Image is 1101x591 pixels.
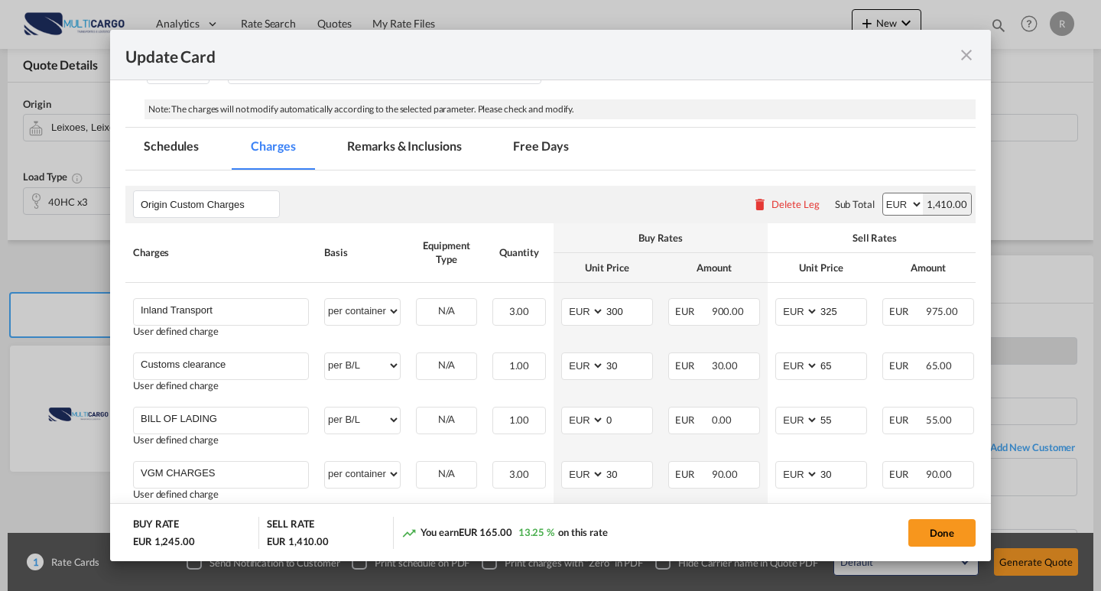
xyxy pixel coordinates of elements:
[417,408,476,431] div: N/A
[605,408,652,430] input: 0
[926,414,953,426] span: 55.00
[675,468,710,480] span: EUR
[509,359,530,372] span: 1.00
[908,519,976,547] button: Done
[134,408,308,430] md-input-container: BILL OF LADING
[125,128,602,170] md-pagination-wrapper: Use the left and right arrow keys to navigate between tabs
[133,489,309,500] div: User defined charge
[401,525,608,541] div: You earn on this rate
[889,305,924,317] span: EUR
[401,525,417,541] md-icon: icon-trending-up
[923,193,971,215] div: 1,410.00
[509,468,530,480] span: 3.00
[492,245,546,259] div: Quantity
[133,380,309,391] div: User defined charge
[554,253,661,283] th: Unit Price
[141,408,308,430] input: Charge Name
[125,45,957,64] div: Update Card
[926,359,953,372] span: 65.00
[495,128,586,170] md-tab-item: Free Days
[133,326,309,337] div: User defined charge
[771,198,820,210] div: Delete Leg
[141,193,279,216] input: Leg Name
[889,359,924,372] span: EUR
[889,414,924,426] span: EUR
[110,30,991,562] md-dialog: Update Card Port ...
[232,128,313,170] md-tab-item: Charges
[141,353,308,376] input: Charge Name
[561,231,760,245] div: Buy Rates
[957,46,976,64] md-icon: icon-close fg-AAA8AD m-0 pointer
[459,526,512,538] span: EUR 165.00
[752,198,820,210] button: Delete Leg
[712,414,732,426] span: 0.00
[133,434,309,446] div: User defined charge
[926,468,953,480] span: 90.00
[835,197,875,211] div: Sub Total
[324,245,401,259] div: Basis
[661,253,768,283] th: Amount
[325,408,400,432] select: per B/L
[712,468,739,480] span: 90.00
[509,414,530,426] span: 1.00
[329,128,479,170] md-tab-item: Remarks & Inclusions
[134,299,308,322] md-input-container: Inland Transport
[133,245,309,259] div: Charges
[416,239,477,266] div: Equipment Type
[819,299,866,322] input: 325
[417,353,476,377] div: N/A
[752,196,768,212] md-icon: icon-delete
[133,534,195,548] div: EUR 1,245.00
[768,253,875,283] th: Unit Price
[675,359,710,372] span: EUR
[325,353,400,378] select: per B/L
[267,534,329,548] div: EUR 1,410.00
[325,462,400,486] select: per container
[775,231,974,245] div: Sell Rates
[509,305,530,317] span: 3.00
[605,353,652,376] input: 30
[605,462,652,485] input: 30
[712,305,744,317] span: 900.00
[605,299,652,322] input: 300
[819,353,866,376] input: 65
[675,305,710,317] span: EUR
[417,299,476,323] div: N/A
[141,299,308,322] input: Charge Name
[712,359,739,372] span: 30.00
[675,414,710,426] span: EUR
[141,462,308,485] input: Charge Name
[267,517,314,534] div: SELL RATE
[145,99,976,120] div: Note: The charges will not modify automatically according to the selected parameter. Please check...
[325,299,400,323] select: per container
[819,408,866,430] input: 55
[518,526,554,538] span: 13.25 %
[134,462,308,485] md-input-container: VGM CHARGES
[875,253,982,283] th: Amount
[417,462,476,485] div: N/A
[926,305,958,317] span: 975.00
[125,128,217,170] md-tab-item: Schedules
[134,353,308,376] md-input-container: Customs clearance
[819,462,866,485] input: 30
[133,517,179,534] div: BUY RATE
[889,468,924,480] span: EUR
